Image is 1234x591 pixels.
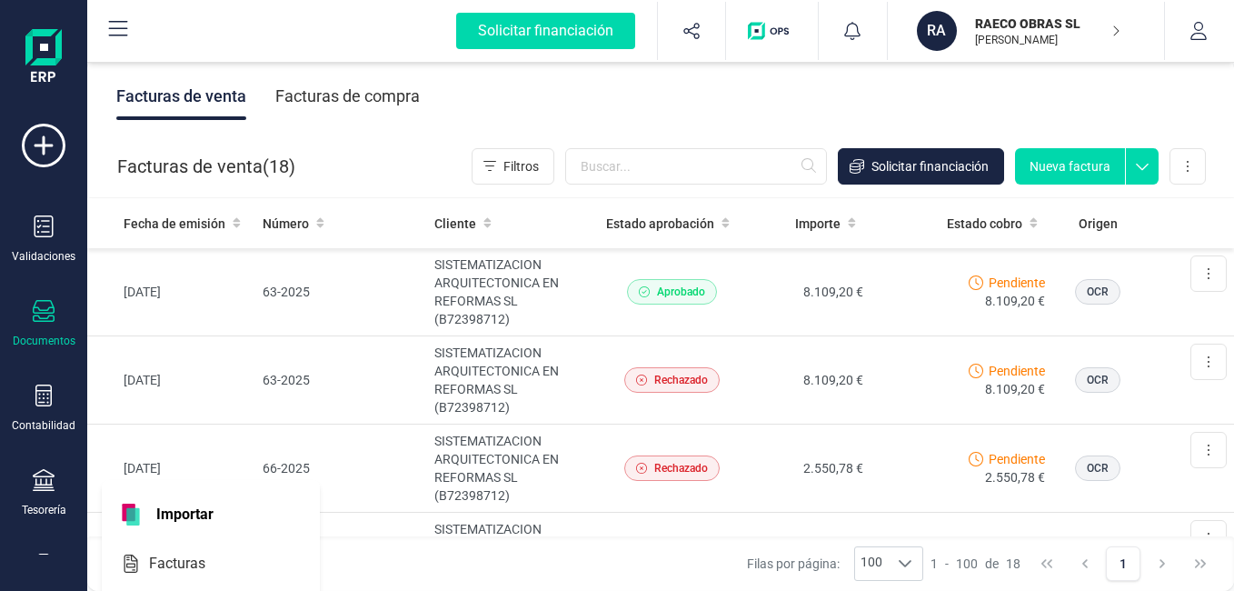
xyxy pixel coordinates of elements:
button: Logo de OPS [737,2,807,60]
p: RAECO OBRAS SL [975,15,1120,33]
button: Nueva factura [1015,148,1125,185]
button: Last Page [1183,546,1218,581]
span: 1 [930,555,938,573]
span: Fecha de emisión [124,215,225,233]
span: Importe [795,215,841,233]
span: 100 [855,547,888,580]
button: RARAECO OBRAS SL[PERSON_NAME] [910,2,1142,60]
button: Previous Page [1068,546,1102,581]
span: Estado aprobación [606,215,714,233]
div: Contabilidad [12,418,75,433]
div: Validaciones [12,249,75,264]
span: Pendiente [989,274,1045,292]
td: 2.550,78 € [744,425,871,513]
span: 18 [1006,555,1020,573]
span: Rechazado [654,460,708,476]
span: Solicitar financiación [871,157,989,175]
img: Logo Finanedi [25,29,62,87]
span: Filtros [503,157,539,175]
button: Solicitar financiación [838,148,1004,185]
td: [DATE] [87,425,255,513]
span: Cliente [434,215,476,233]
button: Page 1 [1106,546,1140,581]
td: SISTEMATIZACION ARQUITECTONICA EN REFORMAS SL (B72398712) [427,248,599,336]
span: de [985,555,999,573]
span: Estado cobro [947,215,1022,233]
span: OCR [1087,460,1109,476]
td: SISTEMATIZACION ARQUITECTONICA EN REFORMAS SL (B72398712) [427,425,599,513]
div: - [930,555,1020,573]
button: Solicitar financiación [434,2,657,60]
div: Facturas de compra [275,73,420,120]
span: Aprobado [657,284,705,300]
span: Facturas [142,553,238,575]
button: Filtros [472,148,554,185]
span: 8.109,20 € [985,292,1045,310]
div: Solicitar financiación [456,13,635,49]
span: 100 [956,555,978,573]
span: Origen [1079,215,1118,233]
span: OCR [1087,372,1109,388]
div: Tesorería [22,503,66,517]
input: Buscar... [565,148,827,185]
span: Pendiente [989,450,1045,468]
span: OCR [1087,284,1109,300]
span: 8.109,20 € [985,380,1045,398]
td: [DATE] [87,248,255,336]
div: RA [917,11,957,51]
td: 63-2025 [255,336,427,425]
p: [PERSON_NAME] [975,33,1120,47]
button: First Page [1030,546,1064,581]
img: Logo de OPS [748,22,796,40]
span: 18 [269,154,289,179]
button: Next Page [1145,546,1179,581]
td: 8.109,20 € [744,336,871,425]
td: [DATE] [87,336,255,425]
div: Facturas de venta [116,73,246,120]
span: Importar [145,504,224,526]
span: Rechazado [654,372,708,388]
td: 8.109,20 € [744,248,871,336]
div: Documentos [13,334,75,348]
span: Número [263,215,309,233]
div: Filas por página: [747,546,923,581]
span: Pendiente [989,362,1045,380]
td: 63-2025 [255,248,427,336]
td: SISTEMATIZACION ARQUITECTONICA EN REFORMAS SL (B72398712) [427,336,599,425]
span: 2.550,78 € [985,468,1045,486]
td: 66-2025 [255,425,427,513]
div: Facturas de venta ( ) [117,148,295,185]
